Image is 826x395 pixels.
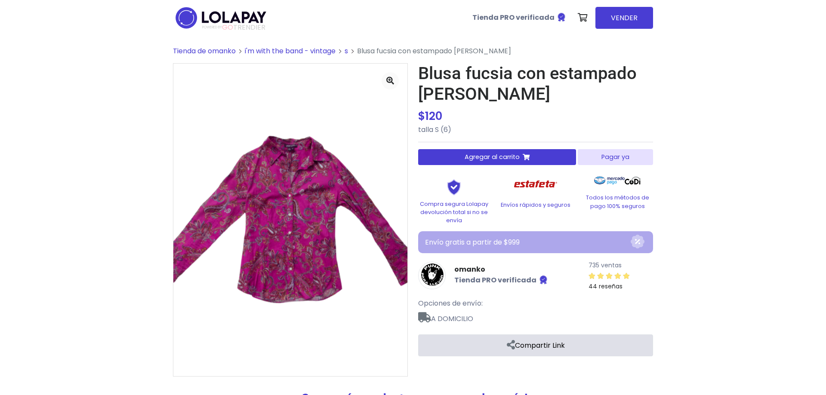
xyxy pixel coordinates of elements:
span: Opciones de envío: [418,298,483,308]
nav: breadcrumb [173,46,653,63]
button: Agregar al carrito [418,149,576,165]
p: Envíos rápidos y seguros [500,201,571,209]
a: 44 reseñas [589,270,653,291]
img: logo [173,4,269,31]
span: Agregar al carrito [465,153,520,162]
img: Shield [432,179,475,195]
div: 4.93 / 5 [589,271,630,281]
span: TRENDIER [202,24,265,31]
a: omanko [454,264,549,275]
span: Blusa fucsia con estampado [PERSON_NAME] [357,46,511,56]
b: Tienda PRO verificada [454,276,536,285]
div: $ [418,108,653,125]
img: Tienda verificada [538,275,549,285]
button: Pagar ya [578,149,653,165]
a: i'm with the band - vintage [245,46,336,56]
b: Tienda PRO verificada [472,12,555,22]
span: GO [222,22,233,32]
small: 735 ventas [589,261,622,269]
img: omanko [418,262,446,289]
a: Compartir Link [418,334,653,356]
img: medium_1749188474046.png [173,64,407,376]
img: Mercado Pago Logo [594,172,625,189]
a: s [345,46,348,56]
a: Tienda de omanko [173,46,236,56]
a: VENDER [595,7,653,29]
p: talla S (6) [418,125,653,135]
p: Todos los métodos de pago 100% seguros [582,193,653,210]
p: Envío gratis a partir de $999 [425,237,631,248]
img: Tienda verificada [556,12,567,22]
small: 44 reseñas [589,282,623,291]
span: 120 [425,108,442,124]
img: Estafeta Logo [507,172,564,196]
span: POWERED BY [202,25,222,30]
p: Compra segura Lolapay devolución total si no se envía [418,200,490,225]
h1: Blusa fucsia con estampado [PERSON_NAME] [418,63,653,104]
span: A DOMICILIO [418,309,653,324]
img: Codi Logo [625,172,641,189]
